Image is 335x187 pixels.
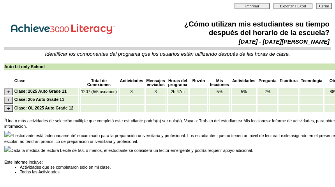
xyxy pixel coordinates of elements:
td: Pregunta [258,78,277,87]
td: Mensajes enviados [146,78,166,87]
td: 2h 47m [168,88,188,95]
sup: 1 [4,118,6,121]
td: Escritura [279,78,298,87]
nobr: Clase: 205 Auto Grade 11 [14,97,64,102]
input: Imprimir [235,3,270,9]
td: Clase: OL 2025 Auto Grade 12 [14,105,78,112]
td: 5% [210,88,229,95]
input: Exportar a Excel [273,3,312,9]
td: ¿Cómo utilizan mis estudiantes su tiempo después del horario de la escuela? [150,19,330,37]
td: 5% [232,88,256,95]
nobr: Clase: OL 2025 Auto Grade 12 [14,106,74,110]
nobr: Clase [14,78,25,83]
td: Identificar los componentes del programa que los usuarios están utilizando después de las horas d... [4,51,331,57]
td: Actividades [120,78,144,87]
td: 3 [146,88,166,95]
td: Clase: 205 Auto Grade 11 [14,96,78,104]
img: dr.png [4,146,11,152]
td: Total de Conexiones [81,78,117,87]
input: + [4,105,13,112]
td: Actividades [232,78,256,87]
input: + [4,97,13,103]
img: Achieve3000 Reports Logo Spanish [5,19,122,36]
img: ccr.gif [4,131,11,137]
td: Tecnología [300,78,323,87]
input: + [4,88,13,95]
td: 2% [258,88,277,95]
td: Clase: 2025 Auto Grade 11 [14,88,78,95]
nobr: Clase: 2025 Auto Grade 11 [14,89,67,93]
td: 1207 (5/5 usuarios) [81,88,117,95]
td: Mis lecciones [210,78,229,87]
td: Horas del programa [168,78,188,87]
td: [DATE] - [DATE][PERSON_NAME] [150,38,330,45]
input: Cerrar [316,3,332,9]
td: Buzón [190,78,208,87]
td: 3 [120,88,144,95]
